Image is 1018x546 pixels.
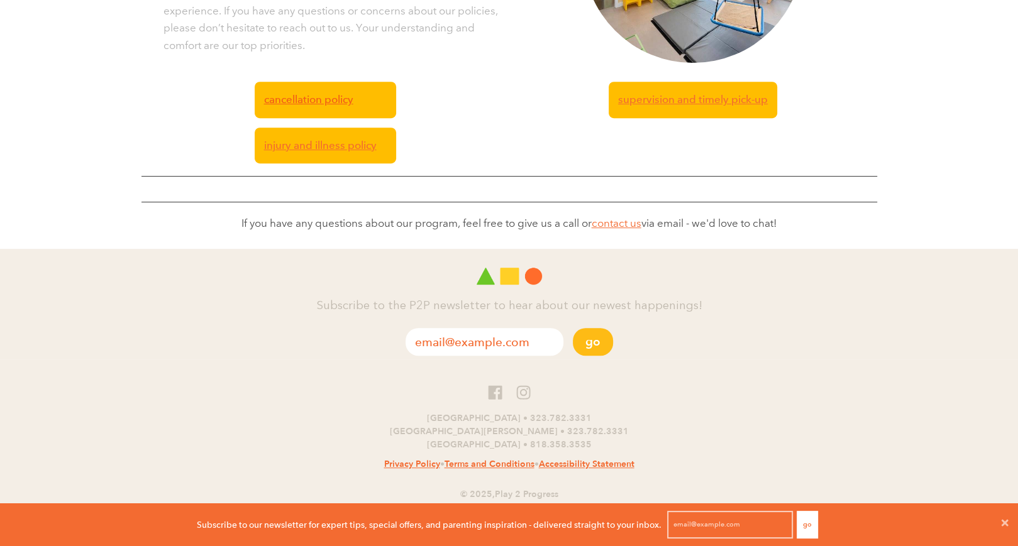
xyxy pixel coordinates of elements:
a: Accessibility Statement [539,458,634,470]
a: Privacy Policy [384,458,440,470]
a: injury and illness policy [255,128,396,163]
button: Go [797,511,818,538]
a: contact us [592,217,641,230]
h4: Subscribe to the P2P newsletter to hear about our newest happenings! [138,298,880,316]
a: Supervision and timely pick-up [609,82,777,117]
input: email@example.com [667,511,793,538]
span: Cancellation Policy [264,91,353,108]
input: email@example.com [406,328,563,356]
a: Cancellation Policy [255,82,396,117]
span: injury and illness policy [264,137,377,154]
button: Go [573,328,613,356]
a: Terms and Conditions [445,458,534,470]
span: Supervision and timely pick-up [618,91,768,108]
img: Play 2 Progress logo [477,268,542,285]
p: Subscribe to our newsletter for expert tips, special offers, and parenting inspiration - delivere... [197,518,661,532]
a: Play 2 Progress [495,488,558,500]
